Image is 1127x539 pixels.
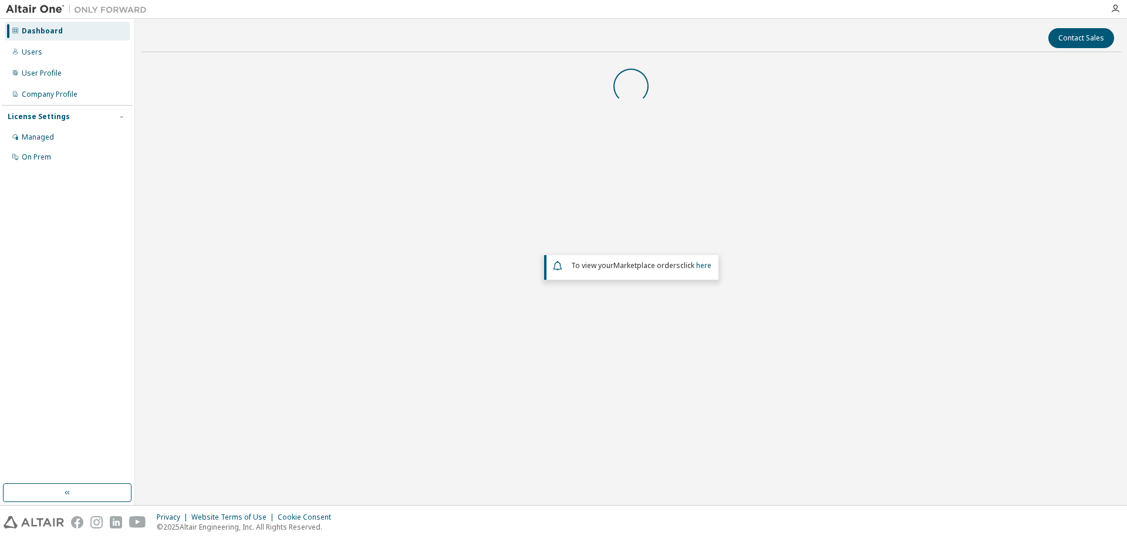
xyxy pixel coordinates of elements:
[8,112,70,121] div: License Settings
[278,513,338,522] div: Cookie Consent
[22,133,54,142] div: Managed
[6,4,153,15] img: Altair One
[22,90,77,99] div: Company Profile
[22,48,42,57] div: Users
[4,516,64,528] img: altair_logo.svg
[71,516,83,528] img: facebook.svg
[129,516,146,528] img: youtube.svg
[22,26,63,36] div: Dashboard
[110,516,122,528] img: linkedin.svg
[571,260,711,270] span: To view your click
[90,516,103,528] img: instagram.svg
[157,513,191,522] div: Privacy
[1048,28,1114,48] button: Contact Sales
[22,152,51,162] div: On Prem
[696,260,711,270] a: here
[613,260,680,270] em: Marketplace orders
[157,522,338,532] p: © 2025 Altair Engineering, Inc. All Rights Reserved.
[191,513,278,522] div: Website Terms of Use
[22,69,62,78] div: User Profile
